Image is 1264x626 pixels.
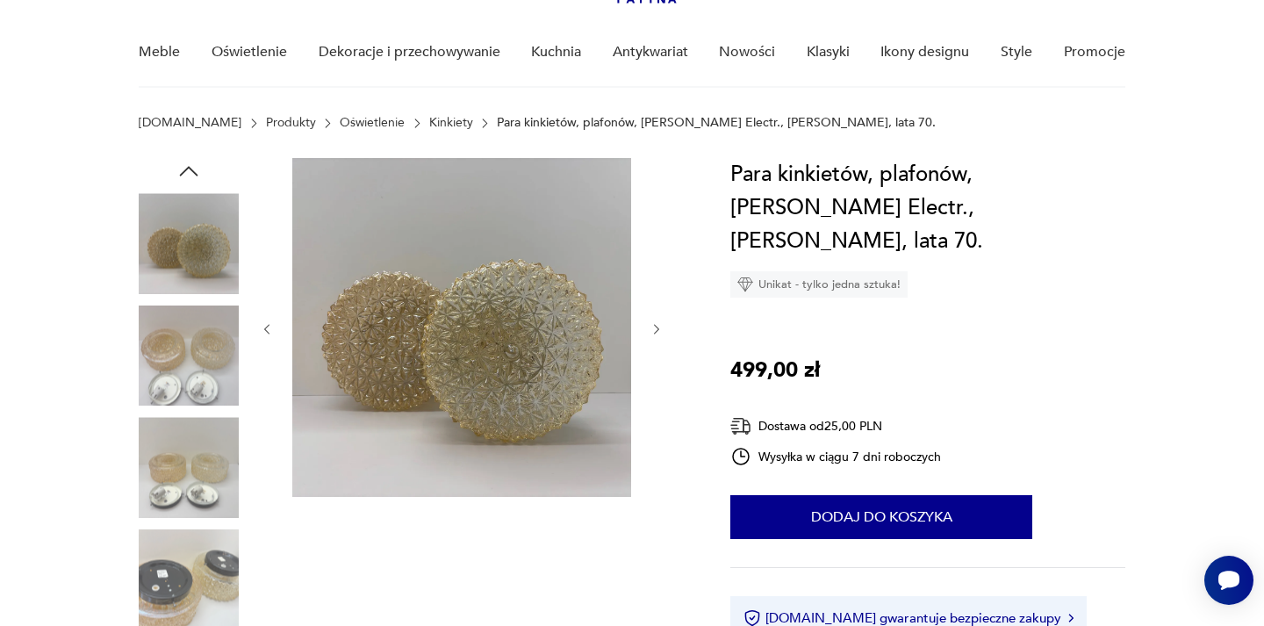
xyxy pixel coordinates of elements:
a: Produkty [266,116,316,130]
button: Dodaj do koszyka [730,495,1032,539]
div: Dostawa od 25,00 PLN [730,415,941,437]
a: Oświetlenie [212,18,287,86]
a: Nowości [719,18,775,86]
img: Zdjęcie produktu Para kinkietów, plafonów, Knud Christensen Electr., Dania, lata 70. [292,158,631,497]
a: Meble [139,18,180,86]
img: Ikona dostawy [730,415,751,437]
img: Zdjęcie produktu Para kinkietów, plafonów, Knud Christensen Electr., Dania, lata 70. [139,306,239,406]
a: Kuchnia [531,18,581,86]
div: Unikat - tylko jedna sztuka! [730,271,908,298]
a: Antykwariat [613,18,688,86]
img: Zdjęcie produktu Para kinkietów, plafonów, Knud Christensen Electr., Dania, lata 70. [139,193,239,293]
h1: Para kinkietów, plafonów, [PERSON_NAME] Electr., [PERSON_NAME], lata 70. [730,158,1124,258]
iframe: Smartsupp widget button [1204,556,1253,605]
a: Klasyki [807,18,850,86]
a: Ikony designu [880,18,969,86]
img: Ikona strzałki w prawo [1068,614,1074,622]
p: Para kinkietów, plafonów, [PERSON_NAME] Electr., [PERSON_NAME], lata 70. [497,116,936,130]
img: Ikona diamentu [737,277,753,292]
div: Wysyłka w ciągu 7 dni roboczych [730,446,941,467]
a: [DOMAIN_NAME] [139,116,241,130]
p: 499,00 zł [730,354,820,387]
img: Zdjęcie produktu Para kinkietów, plafonów, Knud Christensen Electr., Dania, lata 70. [139,417,239,517]
a: Kinkiety [429,116,473,130]
a: Oświetlenie [340,116,405,130]
a: Style [1001,18,1032,86]
a: Dekoracje i przechowywanie [319,18,500,86]
a: Promocje [1064,18,1125,86]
